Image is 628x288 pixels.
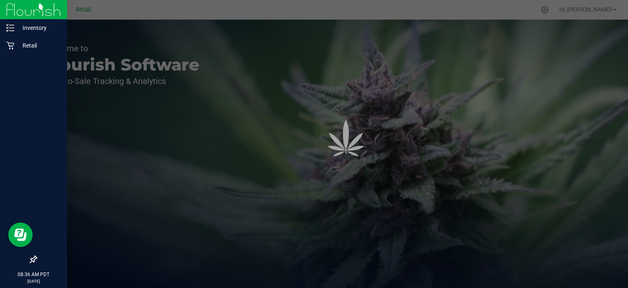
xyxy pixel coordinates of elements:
[14,23,63,33] p: Inventory
[4,278,63,284] p: [DATE]
[6,41,14,50] inline-svg: Retail
[4,271,63,278] p: 08:36 AM PDT
[6,24,14,32] inline-svg: Inventory
[8,222,33,247] iframe: Resource center
[14,41,63,50] p: Retail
